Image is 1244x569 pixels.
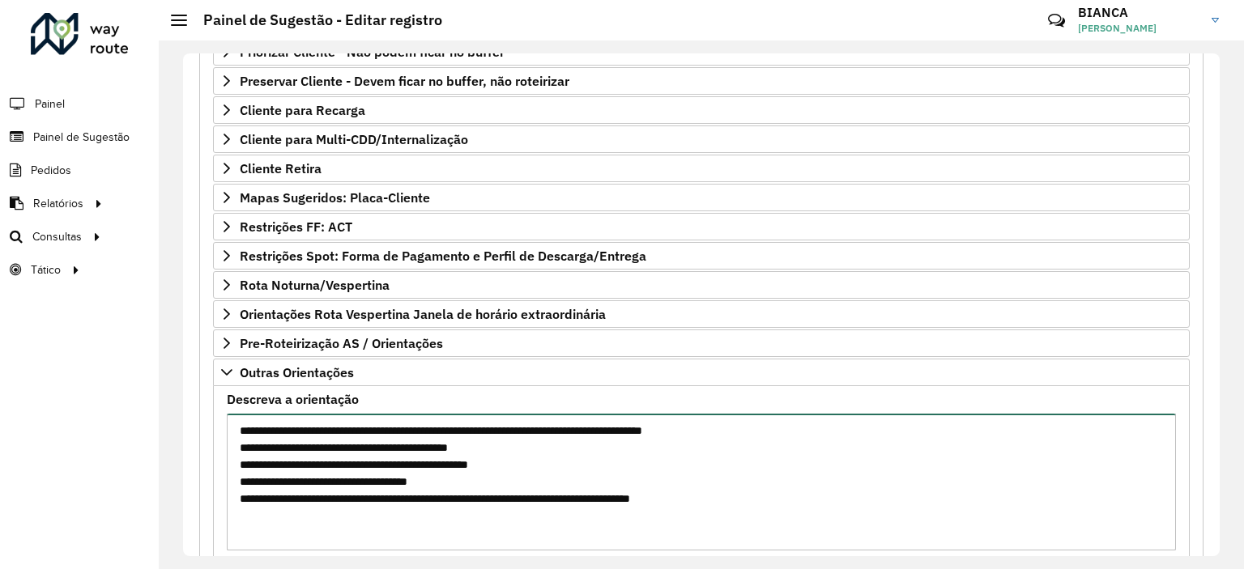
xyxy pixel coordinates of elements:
span: Cliente para Recarga [240,104,365,117]
span: Painel de Sugestão [33,129,130,146]
h3: BIANCA [1078,5,1199,20]
span: Outras Orientações [240,366,354,379]
h2: Painel de Sugestão - Editar registro [187,11,442,29]
a: Preservar Cliente - Devem ficar no buffer, não roteirizar [213,67,1190,95]
span: Restrições FF: ACT [240,220,352,233]
a: Contato Rápido [1039,3,1074,38]
label: Descreva a orientação [227,389,359,409]
span: Painel [35,96,65,113]
span: Rota Noturna/Vespertina [240,278,390,291]
span: Cliente Retira [240,162,322,175]
a: Restrições FF: ACT [213,213,1190,240]
a: Rota Noturna/Vespertina [213,271,1190,299]
span: Cliente para Multi-CDD/Internalização [240,133,468,146]
a: Cliente para Recarga [213,96,1190,124]
span: [PERSON_NAME] [1078,21,1199,36]
span: Pre-Roteirização AS / Orientações [240,337,443,350]
a: Mapas Sugeridos: Placa-Cliente [213,184,1190,211]
span: Mapas Sugeridos: Placa-Cliente [240,191,430,204]
span: Consultas [32,228,82,245]
a: Orientações Rota Vespertina Janela de horário extraordinária [213,300,1190,328]
span: Relatórios [33,195,83,212]
span: Pedidos [31,162,71,179]
a: Restrições Spot: Forma de Pagamento e Perfil de Descarga/Entrega [213,242,1190,270]
span: Orientações Rota Vespertina Janela de horário extraordinária [240,308,606,321]
span: Tático [31,261,61,278]
span: Restrições Spot: Forma de Pagamento e Perfil de Descarga/Entrega [240,249,646,262]
a: Cliente Retira [213,155,1190,182]
a: Pre-Roteirização AS / Orientações [213,329,1190,357]
span: Preservar Cliente - Devem ficar no buffer, não roteirizar [240,74,569,87]
a: Cliente para Multi-CDD/Internalização [213,125,1190,153]
a: Outras Orientações [213,359,1190,386]
span: Priorizar Cliente - Não podem ficar no buffer [240,45,505,58]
